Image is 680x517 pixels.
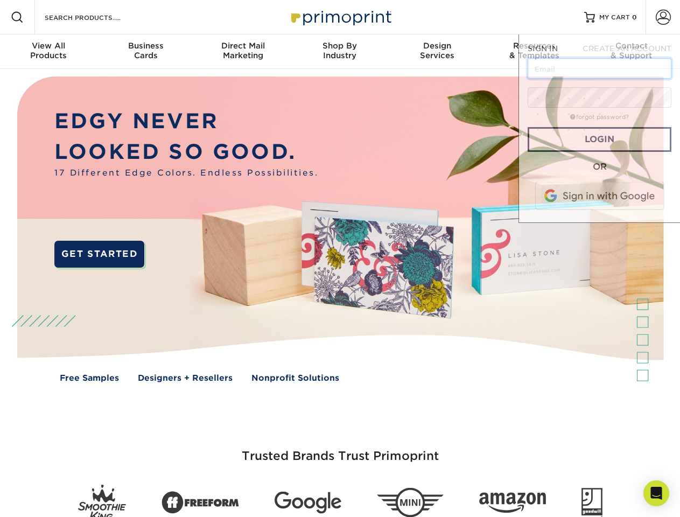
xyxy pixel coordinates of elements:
[251,372,339,385] a: Nonprofit Solutions
[291,41,388,60] div: Industry
[97,34,194,69] a: BusinessCards
[581,488,602,517] img: Goodwill
[54,241,144,268] a: GET STARTED
[570,114,629,121] a: forgot password?
[138,372,233,385] a: Designers + Resellers
[286,5,394,29] img: Primoprint
[479,493,546,513] img: Amazon
[632,13,637,21] span: 0
[194,34,291,69] a: Direct MailMarketing
[194,41,291,60] div: Marketing
[291,34,388,69] a: Shop ByIndustry
[486,41,583,60] div: & Templates
[54,137,318,167] p: LOOKED SO GOOD.
[389,41,486,60] div: Services
[389,34,486,69] a: DesignServices
[194,41,291,51] span: Direct Mail
[643,480,669,506] div: Open Intercom Messenger
[486,41,583,51] span: Resources
[54,106,318,137] p: EDGY NEVER
[528,160,671,173] div: OR
[44,11,149,24] input: SEARCH PRODUCTS.....
[97,41,194,51] span: Business
[275,492,341,514] img: Google
[291,41,388,51] span: Shop By
[528,58,671,79] input: Email
[389,41,486,51] span: Design
[54,167,318,179] span: 17 Different Edge Colors. Endless Possibilities.
[486,34,583,69] a: Resources& Templates
[528,127,671,152] a: Login
[97,41,194,60] div: Cards
[25,423,655,476] h3: Trusted Brands Trust Primoprint
[599,13,630,22] span: MY CART
[528,44,558,53] span: SIGN IN
[60,372,119,385] a: Free Samples
[583,44,671,53] span: CREATE AN ACCOUNT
